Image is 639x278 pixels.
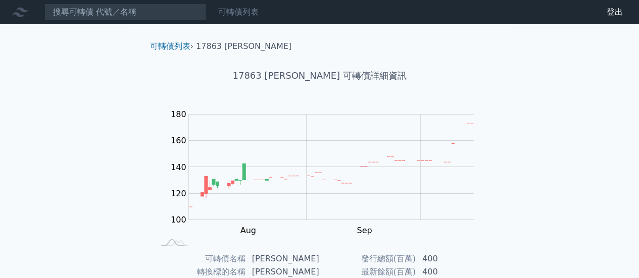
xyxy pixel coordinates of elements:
[44,4,206,21] input: 搜尋可轉債 代號／名稱
[416,252,485,265] td: 400
[218,7,259,17] a: 可轉債列表
[171,189,186,198] tspan: 120
[599,4,631,20] a: 登出
[150,41,190,51] a: 可轉債列表
[165,109,488,235] g: Chart
[171,109,186,119] tspan: 180
[320,252,416,265] td: 發行總額(百萬)
[142,69,498,83] h1: 17863 [PERSON_NAME] 可轉債詳細資訊
[588,230,639,278] div: 聊天小工具
[171,162,186,172] tspan: 140
[154,252,246,265] td: 可轉債名稱
[240,226,256,235] tspan: Aug
[588,230,639,278] iframe: Chat Widget
[150,40,193,52] li: ›
[246,252,320,265] td: [PERSON_NAME]
[171,136,186,145] tspan: 160
[357,226,372,235] tspan: Sep
[196,40,291,52] li: 17863 [PERSON_NAME]
[189,124,473,207] g: Series
[171,215,186,225] tspan: 100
